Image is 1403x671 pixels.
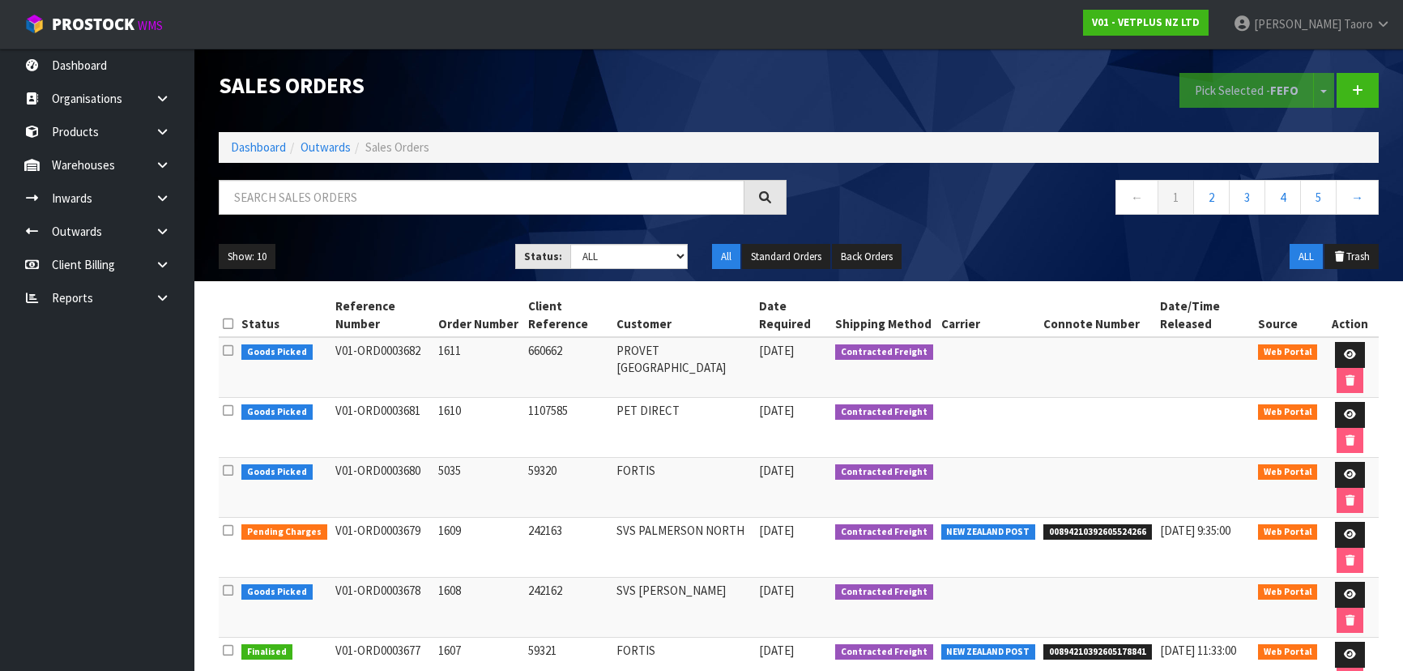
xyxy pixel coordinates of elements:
span: Pending Charges [241,524,327,541]
th: Action [1321,293,1379,337]
button: Pick Selected -FEFO [1179,73,1314,108]
span: Taoro [1344,16,1373,32]
button: Show: 10 [219,244,275,270]
span: Contracted Freight [835,464,933,481]
td: V01-ORD0003679 [331,518,435,578]
span: Web Portal [1258,524,1318,541]
td: 660662 [524,337,612,398]
span: [PERSON_NAME] [1254,16,1341,32]
a: → [1336,180,1379,215]
span: Web Portal [1258,584,1318,600]
td: V01-ORD0003678 [331,578,435,638]
span: Web Portal [1258,464,1318,481]
td: 1610 [434,398,524,458]
img: cube-alt.png [24,14,45,34]
td: 1608 [434,578,524,638]
td: 242163 [524,518,612,578]
span: Contracted Freight [835,644,933,660]
span: Contracted Freight [835,404,933,421]
span: 00894210392605524266 [1043,524,1152,541]
th: Connote Number [1039,293,1156,337]
td: 242162 [524,578,612,638]
a: V01 - VETPLUS NZ LTD [1083,10,1209,36]
a: 2 [1193,180,1230,215]
h1: Sales Orders [219,73,787,97]
a: Dashboard [231,139,286,155]
span: Goods Picked [241,404,313,421]
td: SVS [PERSON_NAME] [612,578,755,638]
td: FORTIS [612,458,755,518]
a: Outwards [301,139,351,155]
span: Web Portal [1258,404,1318,421]
button: ALL [1290,244,1323,270]
span: Contracted Freight [835,524,933,541]
span: Contracted Freight [835,344,933,361]
th: Source [1254,293,1322,337]
th: Shipping Method [831,293,937,337]
span: [DATE] 9:35:00 [1160,523,1230,538]
span: Finalised [241,644,292,660]
td: PET DIRECT [612,398,755,458]
th: Date Required [755,293,832,337]
th: Carrier [937,293,1040,337]
span: Sales Orders [365,139,429,155]
td: V01-ORD0003681 [331,398,435,458]
td: 5035 [434,458,524,518]
button: Trash [1324,244,1379,270]
input: Search sales orders [219,180,744,215]
th: Customer [612,293,755,337]
span: [DATE] 11:33:00 [1160,643,1236,658]
a: ← [1115,180,1158,215]
strong: Status: [524,250,562,263]
td: PROVET [GEOGRAPHIC_DATA] [612,337,755,398]
span: [DATE] [759,403,794,418]
span: Web Portal [1258,644,1318,660]
th: Client Reference [524,293,612,337]
span: Goods Picked [241,464,313,481]
nav: Page navigation [811,180,1379,220]
span: [DATE] [759,463,794,478]
span: Goods Picked [241,344,313,361]
span: Web Portal [1258,344,1318,361]
th: Reference Number [331,293,435,337]
button: Standard Orders [742,244,830,270]
span: [DATE] [759,343,794,358]
button: Back Orders [832,244,902,270]
th: Order Number [434,293,524,337]
span: NEW ZEALAND POST [941,644,1036,660]
span: Contracted Freight [835,584,933,600]
a: 4 [1264,180,1301,215]
span: [DATE] [759,523,794,538]
a: 1 [1158,180,1194,215]
td: V01-ORD0003680 [331,458,435,518]
span: NEW ZEALAND POST [941,524,1036,541]
th: Date/Time Released [1156,293,1254,337]
th: Status [237,293,331,337]
td: 59320 [524,458,612,518]
a: 5 [1300,180,1337,215]
strong: FEFO [1270,83,1299,98]
td: 1611 [434,337,524,398]
span: [DATE] [759,643,794,658]
span: 00894210392605178841 [1043,644,1152,660]
span: Goods Picked [241,584,313,600]
span: [DATE] [759,583,794,598]
td: 1107585 [524,398,612,458]
span: ProStock [52,14,134,35]
td: 1609 [434,518,524,578]
td: SVS PALMERSON NORTH [612,518,755,578]
small: WMS [138,18,163,33]
a: 3 [1229,180,1265,215]
strong: V01 - VETPLUS NZ LTD [1092,15,1200,29]
button: All [712,244,740,270]
td: V01-ORD0003682 [331,337,435,398]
